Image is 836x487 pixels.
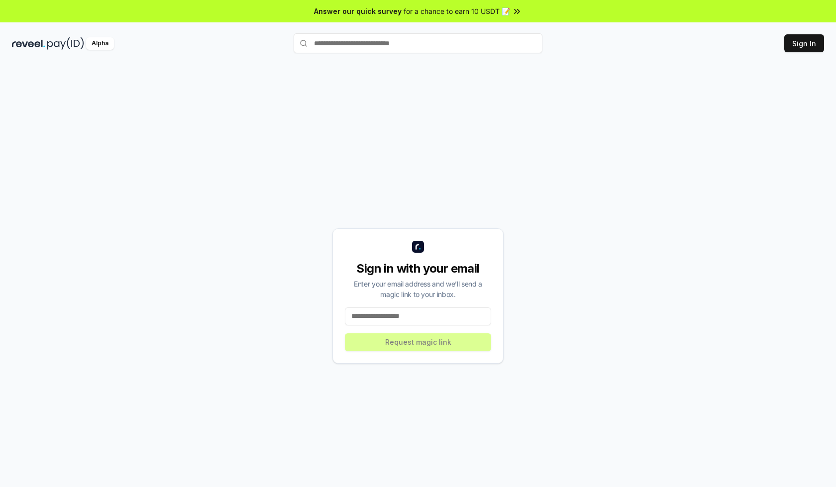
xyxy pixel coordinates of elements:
[47,37,84,50] img: pay_id
[784,34,824,52] button: Sign In
[345,261,491,277] div: Sign in with your email
[12,37,45,50] img: reveel_dark
[314,6,402,16] span: Answer our quick survey
[86,37,114,50] div: Alpha
[412,241,424,253] img: logo_small
[345,279,491,299] div: Enter your email address and we’ll send a magic link to your inbox.
[404,6,510,16] span: for a chance to earn 10 USDT 📝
